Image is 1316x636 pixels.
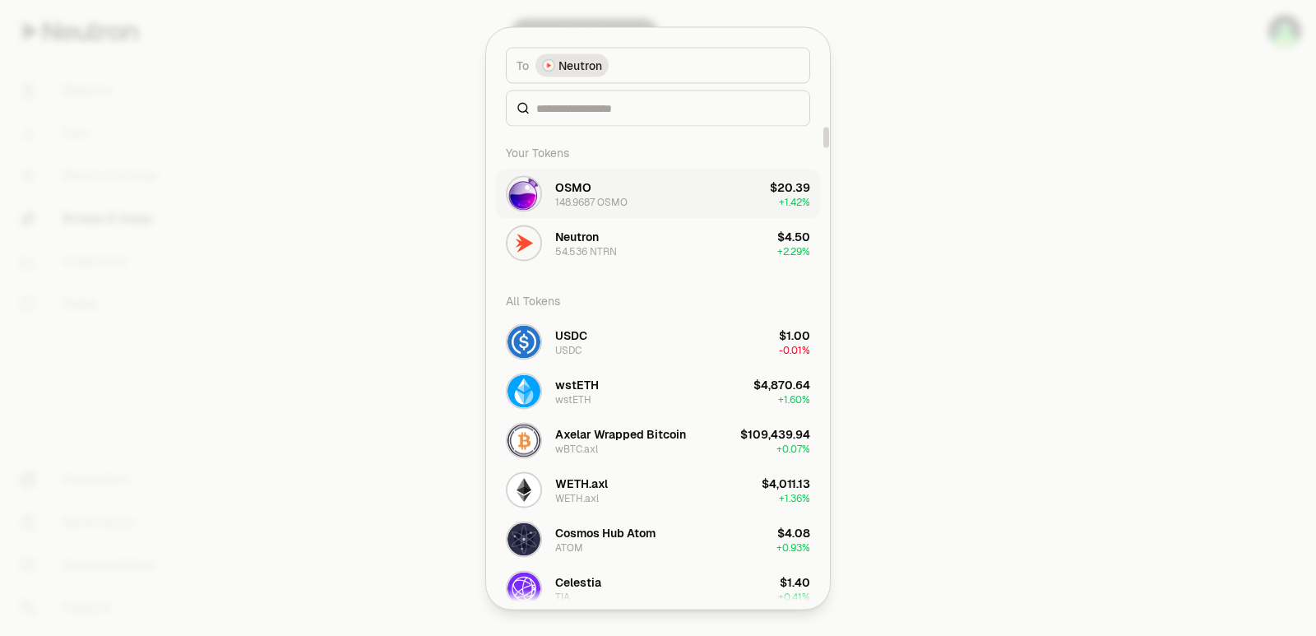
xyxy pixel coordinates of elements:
button: ToNeutron LogoNeutron [506,47,810,83]
div: WETH.axl [555,491,599,504]
span: + 2.29% [777,244,810,258]
span: + 1.36% [779,491,810,504]
img: OSMO Logo [507,177,540,210]
button: TIA LogoCelestiaTIA$1.40+0.41% [496,564,820,613]
div: OSMO [555,179,591,195]
div: All Tokens [496,284,820,317]
div: WETH.axl [555,475,608,491]
button: wBTC.axl LogoAxelar Wrapped BitcoinwBTC.axl$109,439.94+0.07% [496,415,820,465]
img: USDC Logo [507,325,540,358]
span: + 1.42% [779,195,810,208]
button: USDC LogoUSDCUSDC$1.00-0.01% [496,317,820,366]
img: Neutron Logo [544,60,554,70]
span: To [517,57,529,73]
button: OSMO LogoOSMO148.9687 OSMO$20.39+1.42% [496,169,820,218]
div: $4.08 [777,524,810,541]
div: TIA [555,590,570,603]
img: NTRN Logo [507,226,540,259]
div: wstETH [555,392,591,406]
span: + 1.60% [778,392,810,406]
div: wstETH [555,376,599,392]
img: ATOM Logo [507,522,540,555]
div: $20.39 [770,179,810,195]
img: WETH.axl Logo [507,473,540,506]
div: ATOM [555,541,583,554]
div: USDC [555,343,582,356]
span: -0.01% [779,343,810,356]
div: Celestia [555,573,601,590]
img: TIA Logo [507,572,540,605]
img: wBTC.axl Logo [507,424,540,457]
div: Neutron [555,228,599,244]
button: WETH.axl LogoWETH.axlWETH.axl$4,011.13+1.36% [496,465,820,514]
div: 148.9687 OSMO [555,195,628,208]
button: wstETH LogowstETHwstETH$4,870.64+1.60% [496,366,820,415]
span: + 0.93% [776,541,810,554]
div: wBTC.axl [555,442,598,455]
div: Axelar Wrapped Bitcoin [555,425,686,442]
img: wstETH Logo [507,374,540,407]
div: $4.50 [777,228,810,244]
button: ATOM LogoCosmos Hub AtomATOM$4.08+0.93% [496,514,820,564]
div: $109,439.94 [740,425,810,442]
div: USDC [555,327,587,343]
div: $4,870.64 [753,376,810,392]
div: Your Tokens [496,136,820,169]
button: NTRN LogoNeutron54.536 NTRN$4.50+2.29% [496,218,820,267]
span: Neutron [558,57,602,73]
span: + 0.07% [776,442,810,455]
div: $4,011.13 [762,475,810,491]
div: $1.40 [780,573,810,590]
div: 54.536 NTRN [555,244,617,258]
div: Cosmos Hub Atom [555,524,656,541]
div: $1.00 [779,327,810,343]
span: + 0.41% [778,590,810,603]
